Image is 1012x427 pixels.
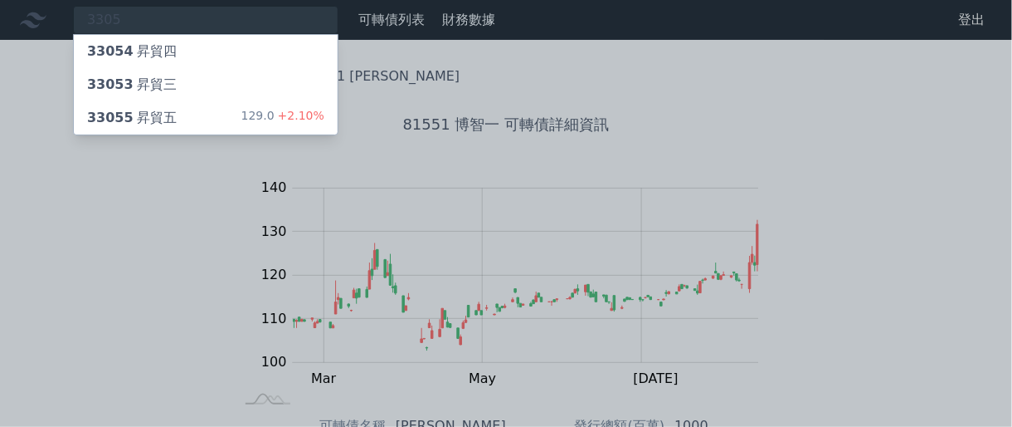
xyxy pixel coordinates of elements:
div: 129.0 [241,108,324,128]
div: 昇貿五 [87,108,177,128]
span: 33054 [87,43,134,59]
a: 33054昇貿四 [74,35,338,68]
span: 33055 [87,110,134,125]
span: 33053 [87,76,134,92]
span: +2.10% [275,109,324,122]
a: 33055昇貿五 129.0+2.10% [74,101,338,135]
div: 昇貿四 [87,42,177,61]
div: 昇貿三 [87,75,177,95]
a: 33053昇貿三 [74,68,338,101]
